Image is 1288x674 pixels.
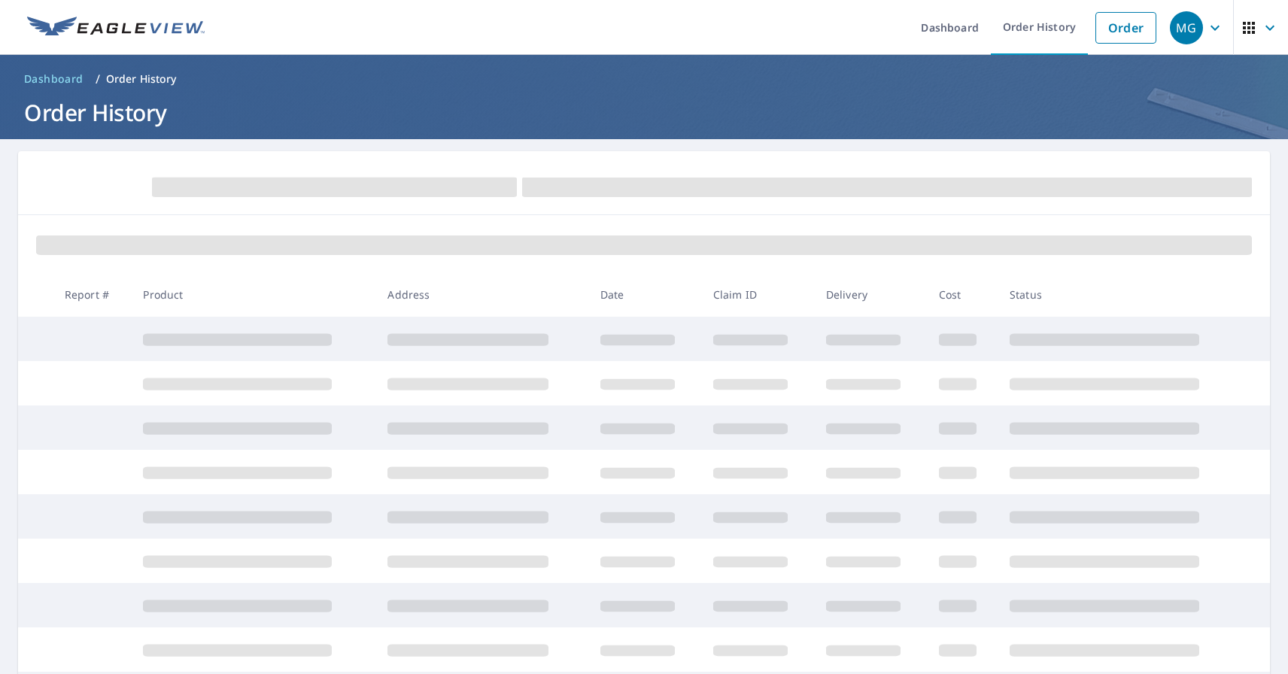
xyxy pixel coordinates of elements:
a: Dashboard [18,67,90,91]
th: Delivery [814,272,927,317]
nav: breadcrumb [18,67,1270,91]
th: Status [998,272,1242,317]
th: Address [375,272,588,317]
li: / [96,70,100,88]
div: MG [1170,11,1203,44]
p: Order History [106,71,177,87]
th: Report # [53,272,132,317]
th: Claim ID [701,272,814,317]
span: Dashboard [24,71,84,87]
th: Date [588,272,701,317]
th: Product [131,272,375,317]
th: Cost [927,272,998,317]
a: Order [1095,12,1156,44]
h1: Order History [18,97,1270,128]
img: EV Logo [27,17,205,39]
